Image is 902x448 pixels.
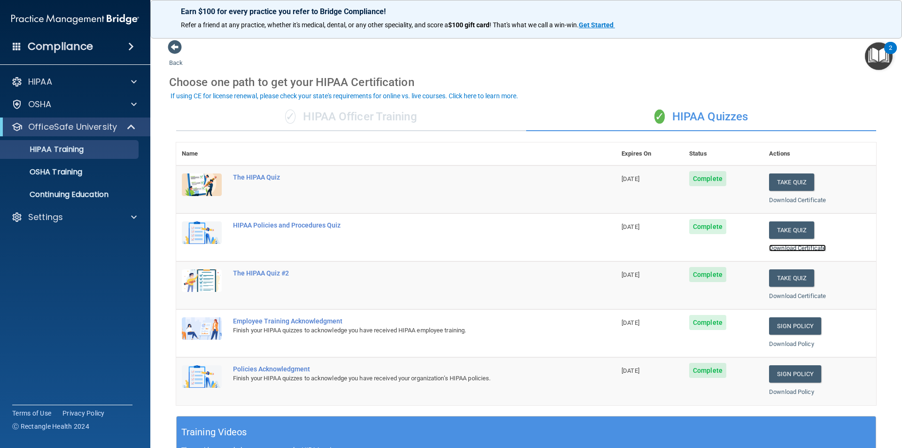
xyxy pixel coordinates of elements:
a: Terms of Use [12,409,51,418]
p: Continuing Education [6,190,134,199]
a: OfficeSafe University [11,121,136,133]
span: [DATE] [622,367,639,374]
button: Take Quiz [769,221,814,239]
span: ✓ [285,110,295,124]
span: [DATE] [622,223,639,230]
a: Download Policy [769,388,814,395]
span: Complete [689,267,726,282]
th: Actions [763,142,876,165]
a: Settings [11,212,137,223]
a: Download Policy [769,340,814,347]
th: Expires On [616,142,684,165]
div: The HIPAA Quiz [233,173,569,181]
th: Name [176,142,227,165]
p: OfficeSafe University [28,121,117,133]
div: 2 [889,48,892,60]
div: The HIPAA Quiz #2 [233,269,569,277]
p: OSHA Training [6,167,82,177]
span: Complete [689,315,726,330]
a: Sign Policy [769,365,821,383]
button: Take Quiz [769,269,814,287]
div: HIPAA Policies and Procedures Quiz [233,221,569,229]
span: Complete [689,219,726,234]
p: OSHA [28,99,52,110]
div: Employee Training Acknowledgment [233,317,569,325]
div: HIPAA Quizzes [526,103,876,131]
span: [DATE] [622,271,639,278]
a: Privacy Policy [62,409,105,418]
a: Get Started [579,21,615,29]
div: Finish your HIPAA quizzes to acknowledge you have received HIPAA employee training. [233,325,569,336]
span: ✓ [654,110,665,124]
div: If using CE for license renewal, please check your state's requirements for online vs. live cours... [171,93,518,99]
a: OSHA [11,99,137,110]
h4: Compliance [28,40,93,53]
th: Status [684,142,763,165]
p: HIPAA [28,76,52,87]
button: If using CE for license renewal, please check your state's requirements for online vs. live cours... [169,91,520,101]
h5: Training Videos [181,424,247,440]
strong: $100 gift card [448,21,490,29]
a: Download Certificate [769,244,826,252]
span: [DATE] [622,175,639,182]
div: Finish your HIPAA quizzes to acknowledge you have received your organization’s HIPAA policies. [233,373,569,384]
a: Download Certificate [769,196,826,204]
strong: Get Started [579,21,614,29]
img: PMB logo [11,10,139,29]
a: Back [169,48,183,66]
p: HIPAA Training [6,145,84,154]
a: Sign Policy [769,317,821,335]
a: HIPAA [11,76,137,87]
span: Ⓒ Rectangle Health 2024 [12,422,89,431]
a: Download Certificate [769,292,826,299]
p: Earn $100 for every practice you refer to Bridge Compliance! [181,7,871,16]
div: Policies Acknowledgment [233,365,569,373]
span: [DATE] [622,319,639,326]
button: Open Resource Center, 2 new notifications [865,42,893,70]
div: HIPAA Officer Training [176,103,526,131]
span: Complete [689,171,726,186]
div: Choose one path to get your HIPAA Certification [169,69,883,96]
p: Settings [28,212,63,223]
button: Take Quiz [769,173,814,191]
span: ! That's what we call a win-win. [490,21,579,29]
span: Refer a friend at any practice, whether it's medical, dental, or any other speciality, and score a [181,21,448,29]
span: Complete [689,363,726,378]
